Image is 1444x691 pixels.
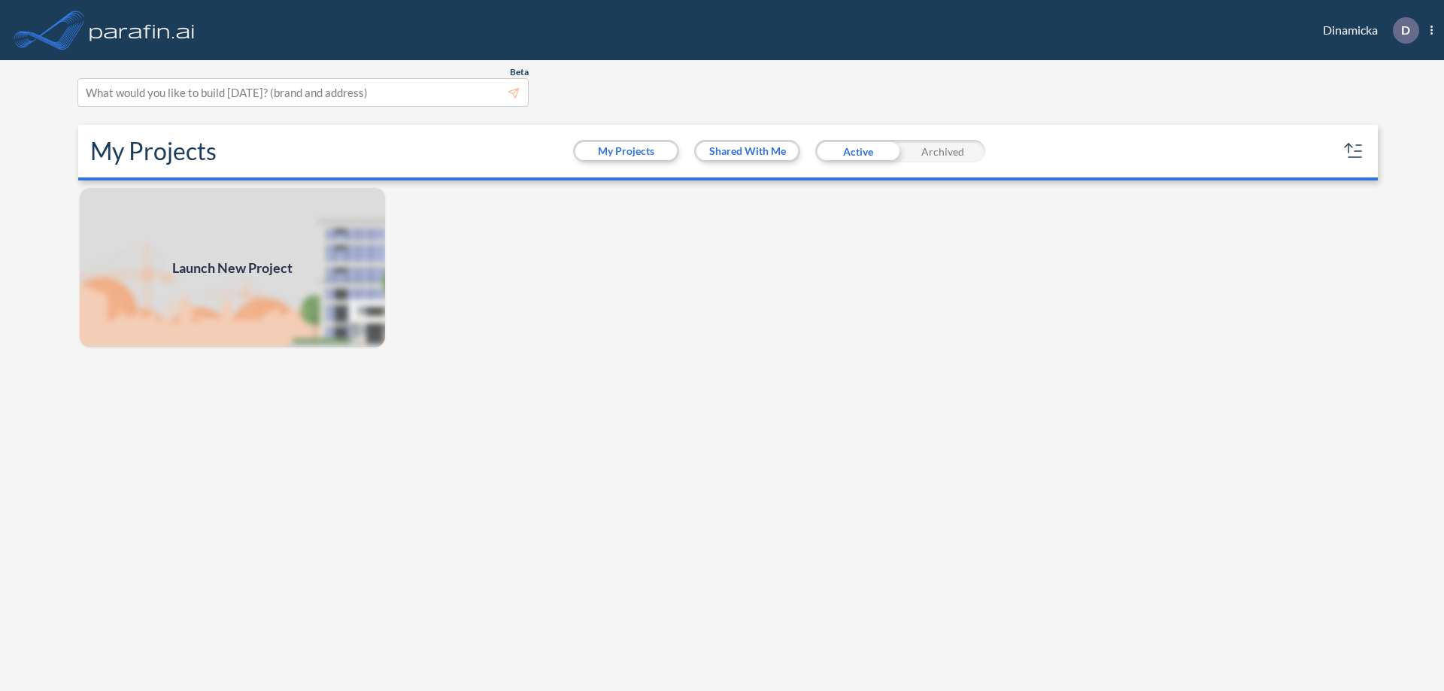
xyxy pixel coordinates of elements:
[1401,23,1410,37] p: D
[172,258,293,278] span: Launch New Project
[78,186,387,349] a: Launch New Project
[900,140,985,162] div: Archived
[78,186,387,349] img: add
[1300,17,1433,44] div: Dinamicka
[90,137,217,165] h2: My Projects
[86,15,198,45] img: logo
[1342,139,1366,163] button: sort
[575,142,677,160] button: My Projects
[696,142,798,160] button: Shared With Me
[510,66,529,78] span: Beta
[815,140,900,162] div: Active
